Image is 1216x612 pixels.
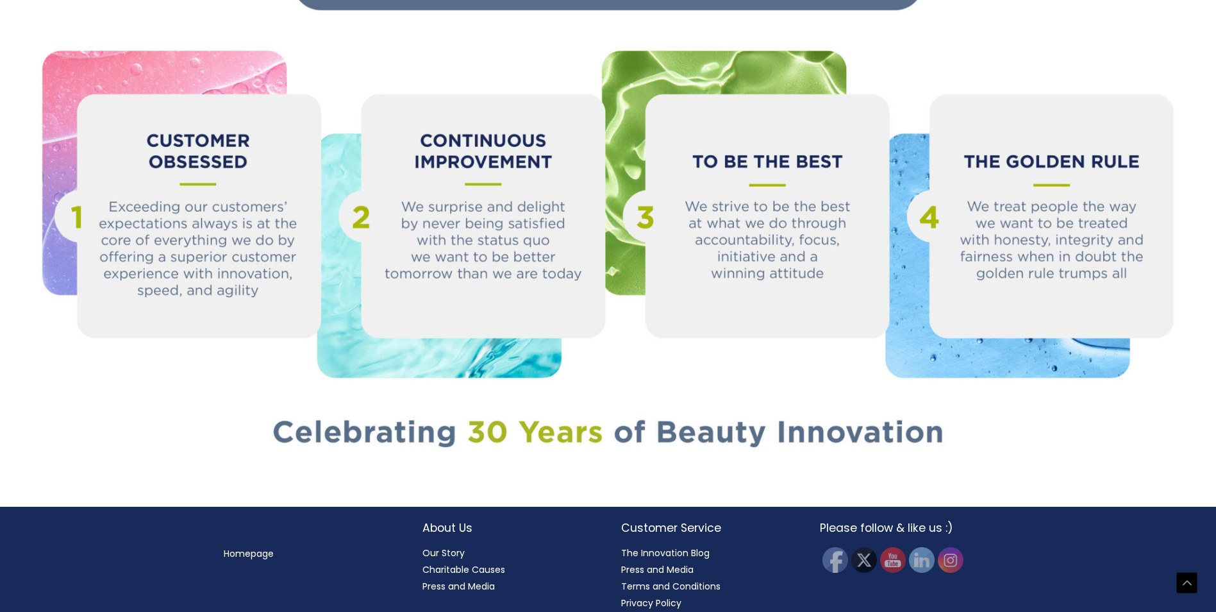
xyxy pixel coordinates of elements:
[621,520,794,536] h2: Customer Service
[422,580,495,593] a: Press and Media
[621,545,794,611] nav: Customer Service
[621,563,694,576] a: Press and Media
[621,580,720,593] a: Terms and Conditions
[422,520,596,536] h2: About Us
[822,547,848,573] img: Facebook
[851,547,877,573] img: Twitter
[621,597,681,609] a: Privacy Policy
[422,547,465,559] a: Our Story
[621,547,710,559] a: The Innovation Blog
[820,520,993,536] h2: Please follow & like us :)
[224,545,397,562] nav: Menu
[422,563,505,576] a: Charitable Causes
[224,547,274,560] a: Homepage
[422,545,596,595] nav: About Us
